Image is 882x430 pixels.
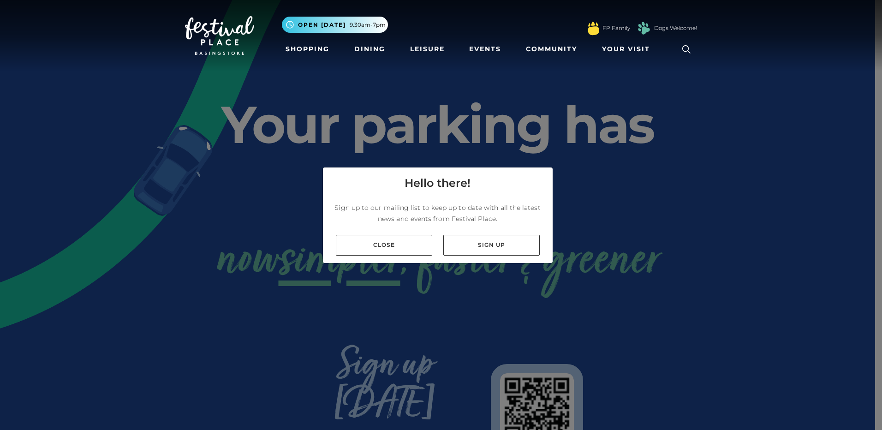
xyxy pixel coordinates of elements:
[406,41,448,58] a: Leisure
[282,17,388,33] button: Open [DATE] 9.30am-7pm
[405,175,471,191] h4: Hello there!
[350,21,386,29] span: 9.30am-7pm
[598,41,658,58] a: Your Visit
[602,24,630,32] a: FP Family
[298,21,346,29] span: Open [DATE]
[602,44,650,54] span: Your Visit
[522,41,581,58] a: Community
[654,24,697,32] a: Dogs Welcome!
[351,41,389,58] a: Dining
[443,235,540,256] a: Sign up
[185,16,254,55] img: Festival Place Logo
[465,41,505,58] a: Events
[330,202,545,224] p: Sign up to our mailing list to keep up to date with all the latest news and events from Festival ...
[282,41,333,58] a: Shopping
[336,235,432,256] a: Close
